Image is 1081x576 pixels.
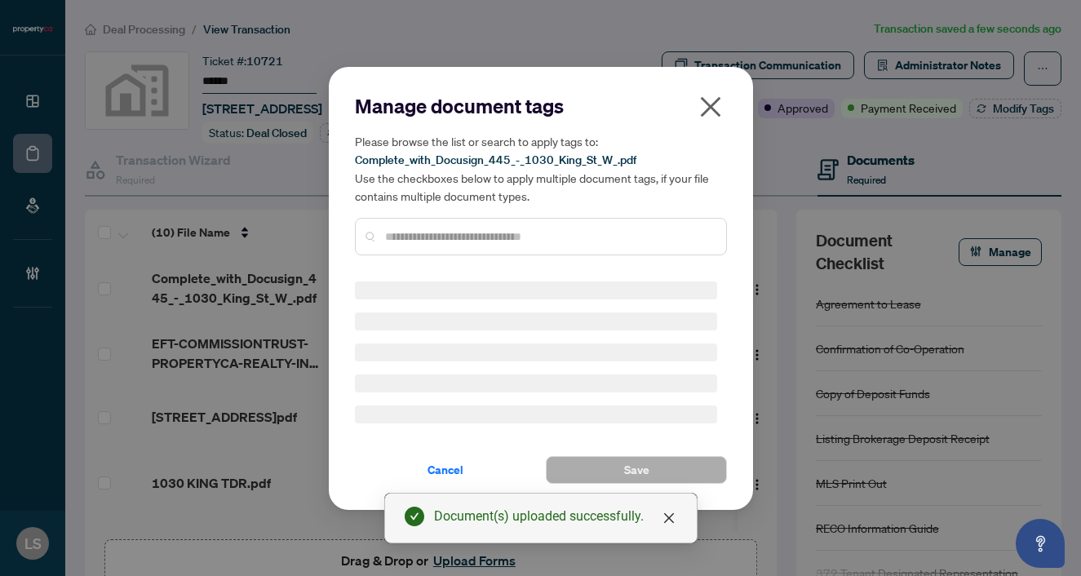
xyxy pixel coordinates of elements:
[355,456,536,484] button: Cancel
[434,507,677,526] div: Document(s) uploaded successfully.
[355,132,727,205] h5: Please browse the list or search to apply tags to: Use the checkboxes below to apply multiple doc...
[1016,519,1065,568] button: Open asap
[546,456,727,484] button: Save
[660,509,678,527] a: Close
[355,93,727,119] h2: Manage document tags
[662,512,676,525] span: close
[428,457,463,483] span: Cancel
[405,507,424,526] span: check-circle
[698,94,724,120] span: close
[355,153,636,167] span: Complete_with_Docusign_445_-_1030_King_St_W_.pdf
